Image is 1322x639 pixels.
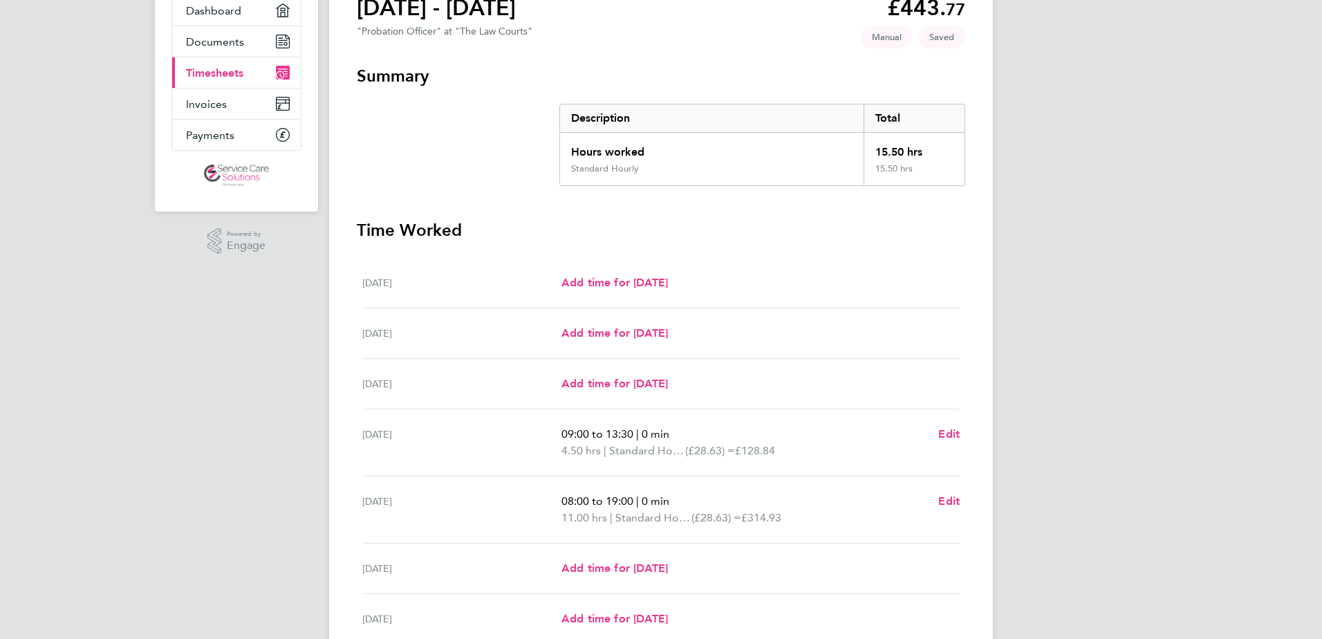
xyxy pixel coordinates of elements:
[362,611,561,627] div: [DATE]
[561,511,607,524] span: 11.00 hrs
[357,219,965,241] h3: Time Worked
[561,494,633,508] span: 08:00 to 19:00
[362,426,561,459] div: [DATE]
[227,240,266,252] span: Engage
[362,560,561,577] div: [DATE]
[207,228,266,254] a: Powered byEngage
[561,377,668,390] span: Add time for [DATE]
[615,510,691,526] span: Standard Hourly
[561,276,668,289] span: Add time for [DATE]
[561,325,668,342] a: Add time for [DATE]
[186,4,241,17] span: Dashboard
[735,444,775,457] span: £128.84
[741,511,781,524] span: £314.93
[171,165,301,187] a: Go to home page
[559,104,965,186] div: Summary
[227,228,266,240] span: Powered by
[561,611,668,627] a: Add time for [DATE]
[604,444,606,457] span: |
[642,494,669,508] span: 0 min
[186,35,244,48] span: Documents
[642,427,669,441] span: 0 min
[938,426,960,443] a: Edit
[691,511,741,524] span: (£28.63) =
[609,443,685,459] span: Standard Hourly
[362,275,561,291] div: [DATE]
[864,104,965,132] div: Total
[561,560,668,577] a: Add time for [DATE]
[918,26,965,48] span: This timesheet is Saved.
[561,612,668,625] span: Add time for [DATE]
[172,57,301,88] a: Timesheets
[561,275,668,291] a: Add time for [DATE]
[560,133,864,163] div: Hours worked
[362,376,561,392] div: [DATE]
[561,427,633,441] span: 09:00 to 13:30
[186,98,227,111] span: Invoices
[864,133,965,163] div: 15.50 hrs
[172,26,301,57] a: Documents
[610,511,613,524] span: |
[172,89,301,119] a: Invoices
[204,165,269,187] img: servicecare-logo-retina.png
[938,427,960,441] span: Edit
[172,120,301,150] a: Payments
[636,494,639,508] span: |
[861,26,913,48] span: This timesheet was manually created.
[362,325,561,342] div: [DATE]
[357,65,965,87] h3: Summary
[186,66,243,80] span: Timesheets
[186,129,234,142] span: Payments
[561,326,668,340] span: Add time for [DATE]
[685,444,735,457] span: (£28.63) =
[560,104,864,132] div: Description
[561,376,668,392] a: Add time for [DATE]
[357,26,532,37] div: "Probation Officer" at "The Law Courts"
[571,163,639,174] div: Standard Hourly
[561,562,668,575] span: Add time for [DATE]
[561,444,601,457] span: 4.50 hrs
[636,427,639,441] span: |
[938,494,960,508] span: Edit
[362,493,561,526] div: [DATE]
[864,163,965,185] div: 15.50 hrs
[938,493,960,510] a: Edit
